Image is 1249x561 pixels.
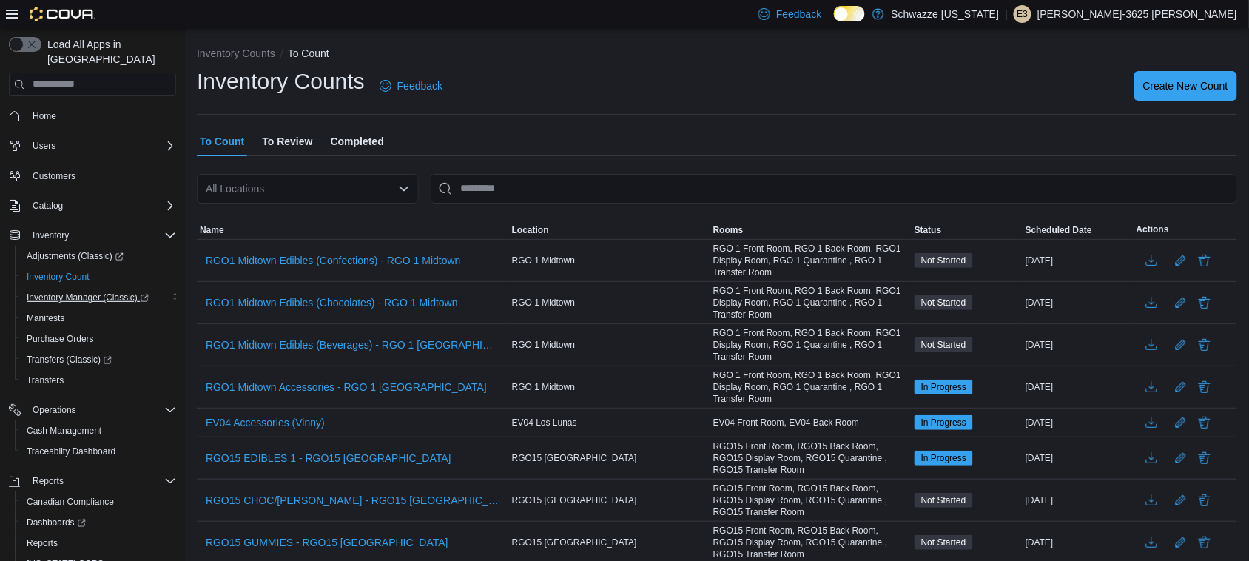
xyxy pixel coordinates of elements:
[1017,5,1029,23] span: E3
[27,333,94,345] span: Purchase Orders
[1196,491,1213,509] button: Delete
[21,351,118,369] a: Transfers (Classic)
[27,107,176,125] span: Home
[1172,376,1190,398] button: Edit count details
[15,370,182,391] button: Transfers
[1023,294,1134,312] div: [DATE]
[27,271,90,283] span: Inventory Count
[331,127,384,156] span: Completed
[30,7,95,21] img: Cova
[710,480,912,521] div: RGO15 Front Room, RGO15 Back Room, RGO15 Display Room, RGO15 Quarantine , RGO15 Transfer Room
[21,351,176,369] span: Transfers (Classic)
[21,330,176,348] span: Purchase Orders
[1023,336,1134,354] div: [DATE]
[921,296,966,309] span: Not Started
[915,415,973,430] span: In Progress
[15,420,182,441] button: Cash Management
[27,292,149,303] span: Inventory Manager (Classic)
[512,255,575,266] span: RGO 1 Midtown
[398,183,410,195] button: Open list of options
[3,400,182,420] button: Operations
[27,472,176,490] span: Reports
[206,380,487,394] span: RGO1 Midtown Accessories - RGO 1 [GEOGRAPHIC_DATA]
[512,297,575,309] span: RGO 1 Midtown
[509,221,710,239] button: Location
[374,71,448,101] a: Feedback
[21,268,95,286] a: Inventory Count
[1172,531,1190,554] button: Edit count details
[1023,449,1134,467] div: [DATE]
[27,537,58,549] span: Reports
[915,337,973,352] span: Not Started
[21,268,176,286] span: Inventory Count
[200,334,506,356] button: RGO1 Midtown Edibles (Beverages) - RGO 1 [GEOGRAPHIC_DATA]
[27,446,115,457] span: Traceabilty Dashboard
[915,535,973,550] span: Not Started
[1172,447,1190,469] button: Edit count details
[921,254,966,267] span: Not Started
[15,308,182,329] button: Manifests
[915,295,973,310] span: Not Started
[27,496,114,508] span: Canadian Compliance
[27,197,69,215] button: Catalog
[3,195,182,216] button: Catalog
[1172,489,1190,511] button: Edit count details
[1026,224,1092,236] span: Scheduled Date
[21,422,176,440] span: Cash Management
[21,514,92,531] a: Dashboards
[33,170,75,182] span: Customers
[776,7,821,21] span: Feedback
[921,416,966,429] span: In Progress
[27,374,64,386] span: Transfers
[21,534,64,552] a: Reports
[512,224,549,236] span: Location
[1196,294,1213,312] button: Delete
[915,380,973,394] span: In Progress
[15,533,182,554] button: Reports
[512,452,637,464] span: RGO15 [GEOGRAPHIC_DATA]
[1014,5,1031,23] div: Erica-3625 Reyes
[27,137,61,155] button: Users
[21,309,176,327] span: Manifests
[3,225,182,246] button: Inventory
[915,451,973,466] span: In Progress
[27,354,112,366] span: Transfers (Classic)
[912,221,1023,239] button: Status
[915,224,942,236] span: Status
[1143,78,1228,93] span: Create New Count
[200,127,244,156] span: To Count
[27,167,81,185] a: Customers
[21,493,120,511] a: Canadian Compliance
[15,512,182,533] a: Dashboards
[41,37,176,67] span: Load All Apps in [GEOGRAPHIC_DATA]
[21,514,176,531] span: Dashboards
[21,534,176,552] span: Reports
[200,489,506,511] button: RGO15 CHOC/[PERSON_NAME] - RGO15 [GEOGRAPHIC_DATA]
[15,349,182,370] a: Transfers (Classic)
[206,535,448,550] span: RGO15 GUMMIES - RGO15 [GEOGRAPHIC_DATA]
[197,67,365,96] h1: Inventory Counts
[3,135,182,156] button: Users
[21,493,176,511] span: Canadian Compliance
[33,475,64,487] span: Reports
[27,425,101,437] span: Cash Management
[1023,414,1134,431] div: [DATE]
[1023,252,1134,269] div: [DATE]
[1196,449,1213,467] button: Delete
[915,253,973,268] span: Not Started
[710,282,912,323] div: RGO 1 Front Room, RGO 1 Back Room, RGO1 Display Room, RGO 1 Quarantine , RGO 1 Transfer Room
[512,417,577,429] span: EV04 Los Lunas
[1137,224,1169,235] span: Actions
[892,5,1000,23] p: Schwazze [US_STATE]
[200,292,464,314] button: RGO1 Midtown Edibles (Chocolates) - RGO 1 Midtown
[33,200,63,212] span: Catalog
[21,309,70,327] a: Manifests
[21,289,176,306] span: Inventory Manager (Classic)
[915,493,973,508] span: Not Started
[27,312,64,324] span: Manifests
[21,289,155,306] a: Inventory Manager (Classic)
[512,494,637,506] span: RGO15 [GEOGRAPHIC_DATA]
[200,249,467,272] button: RGO1 Midtown Edibles (Confections) - RGO 1 Midtown
[921,536,966,549] span: Not Started
[33,140,55,152] span: Users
